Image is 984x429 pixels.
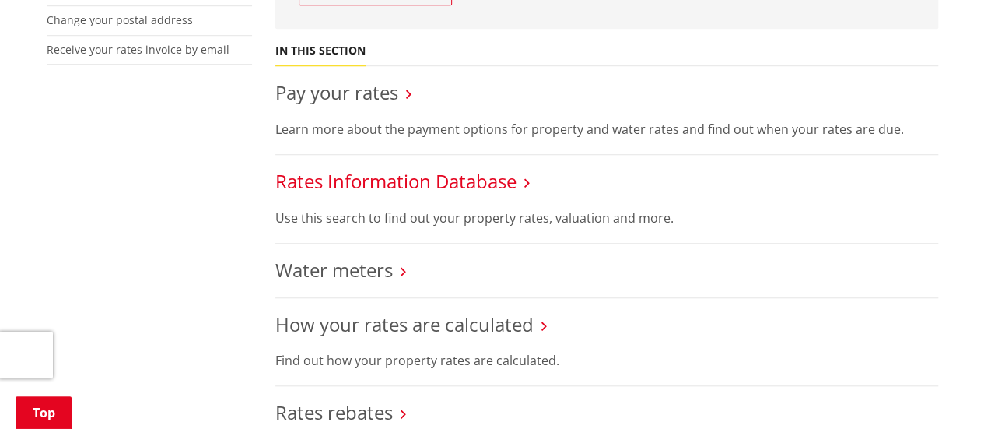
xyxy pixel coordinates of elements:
a: Water meters [275,257,393,283]
a: Change your postal address [47,12,193,27]
a: How your rates are calculated [275,311,534,337]
p: Learn more about the payment options for property and water rates and find out when your rates ar... [275,120,938,139]
a: Receive your rates invoice by email [47,42,229,57]
h5: In this section [275,44,366,58]
p: Find out how your property rates are calculated. [275,351,938,370]
a: Rates Information Database [275,168,517,194]
a: Pay your rates [275,79,398,105]
p: Use this search to find out your property rates, valuation and more. [275,209,938,227]
iframe: Messenger Launcher [912,364,968,420]
a: Top [16,396,72,429]
a: Rates rebates [275,399,393,425]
